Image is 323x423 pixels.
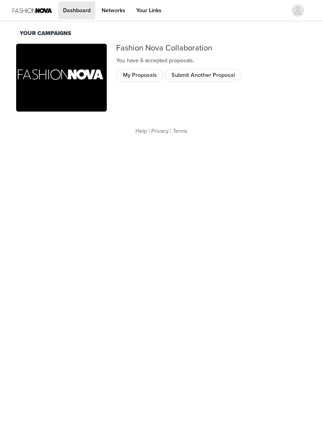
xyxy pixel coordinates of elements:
[58,2,95,19] a: Dashboard
[190,57,193,64] span: s
[116,69,163,82] button: My Proposals
[116,44,307,53] div: Fashion Nova Collaboration
[170,128,171,134] span: |
[116,57,194,64] span: You have 6 accepted proposal .
[165,69,241,82] button: Submit Another Proposal
[97,2,130,19] a: Networks
[13,2,52,19] img: Fashion Nova Logo
[136,128,147,134] a: Help
[149,128,150,134] span: |
[173,128,187,134] a: Terms
[16,44,107,112] img: Fashion Nova
[294,4,301,17] div: avatar
[151,128,169,134] a: Privacy
[20,29,303,38] div: Your Campaigns
[132,2,166,19] a: Your Links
